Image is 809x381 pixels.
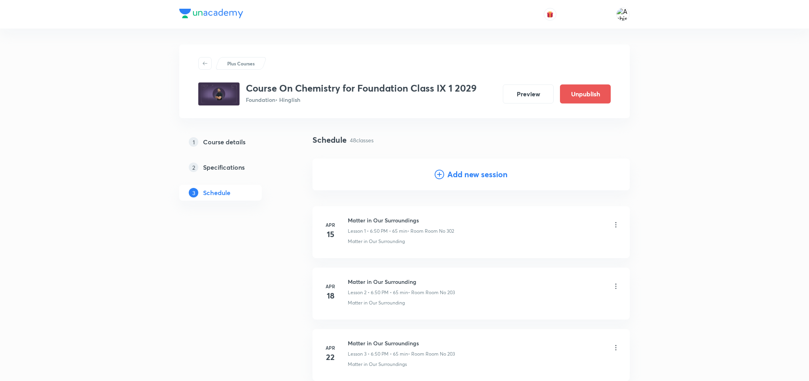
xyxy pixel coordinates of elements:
h3: Course On Chemistry for Foundation Class IX 1 2029 [246,82,477,94]
h6: Apr [322,283,338,290]
h4: 18 [322,290,338,302]
button: Unpublish [560,84,611,103]
h4: Schedule [312,134,347,146]
p: • Room Room No 302 [407,228,454,235]
p: Foundation • Hinglish [246,96,477,104]
img: Add [598,159,630,190]
p: 3 [189,188,198,197]
p: 2 [189,163,198,172]
h5: Course details [203,137,245,147]
button: Preview [503,84,554,103]
button: avatar [544,8,556,21]
p: • Room Room No 203 [408,289,455,296]
a: 1Course details [179,134,287,150]
p: Lesson 2 • 6:50 PM • 65 min [348,289,408,296]
h6: Apr [322,221,338,228]
p: • Room Room No 203 [408,350,455,358]
h4: 22 [322,351,338,363]
p: 1 [189,137,198,147]
h4: 15 [322,228,338,240]
a: 2Specifications [179,159,287,175]
h6: Matter in Our Surrounding [348,278,455,286]
p: Matter in Our Surroundings [348,361,407,368]
img: Ashish Kumar [616,8,630,21]
a: Company Logo [179,9,243,20]
img: avatar [546,11,554,18]
h4: Add new session [447,168,508,180]
h6: Matter in Our Surroundings [348,216,454,224]
p: 48 classes [350,136,374,144]
img: Company Logo [179,9,243,18]
h5: Specifications [203,163,245,172]
h5: Schedule [203,188,230,197]
img: 4c4f27ead59949fab3e175fd9137080a.jpg [198,82,240,105]
p: Plus Courses [227,60,255,67]
p: Lesson 1 • 6:50 PM • 65 min [348,228,407,235]
h6: Apr [322,344,338,351]
p: Matter in Our Surrounding [348,299,405,306]
p: Lesson 3 • 6:50 PM • 65 min [348,350,408,358]
h6: Matter in Our Surroundings [348,339,455,347]
p: Matter in Our Surrounding [348,238,405,245]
